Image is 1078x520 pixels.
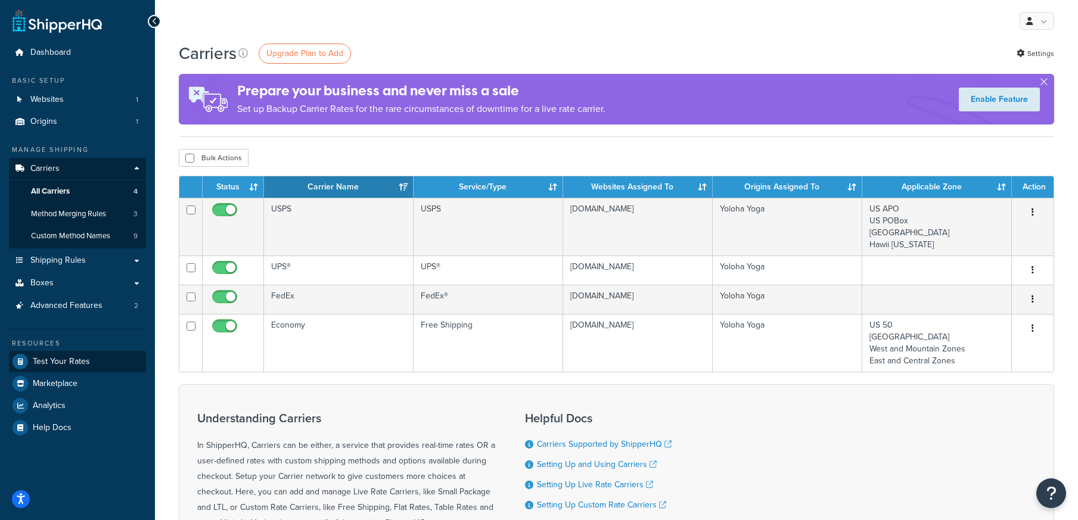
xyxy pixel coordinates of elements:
[33,401,66,411] span: Analytics
[33,423,72,433] span: Help Docs
[134,301,138,311] span: 2
[713,256,862,285] td: Yoloha Yoga
[9,158,146,248] li: Carriers
[264,314,414,372] td: Economy
[959,88,1040,111] a: Enable Feature
[9,180,146,203] a: All Carriers 4
[237,81,605,101] h4: Prepare your business and never miss a sale
[30,301,102,311] span: Advanced Features
[33,357,90,367] span: Test Your Rates
[1012,176,1054,198] th: Action
[9,395,146,416] a: Analytics
[9,180,146,203] li: All Carriers
[9,111,146,133] a: Origins 1
[862,198,1012,256] td: US APO US POBox [GEOGRAPHIC_DATA] Hawii [US_STATE]
[713,314,862,372] td: Yoloha Yoga
[862,314,1012,372] td: US 50 [GEOGRAPHIC_DATA] West and Mountain Zones East and Central Zones
[9,225,146,247] a: Custom Method Names 9
[9,417,146,438] a: Help Docs
[30,95,64,105] span: Websites
[9,89,146,111] a: Websites 1
[9,272,146,294] a: Boxes
[31,231,110,241] span: Custom Method Names
[197,412,495,425] h3: Understanding Carriers
[179,42,237,65] h1: Carriers
[9,89,146,111] li: Websites
[9,76,146,86] div: Basic Setup
[9,295,146,317] li: Advanced Features
[9,338,146,348] div: Resources
[9,203,146,225] li: Method Merging Rules
[30,164,60,174] span: Carriers
[537,478,653,491] a: Setting Up Live Rate Carriers
[133,231,138,241] span: 9
[525,412,681,425] h3: Helpful Docs
[136,117,138,127] span: 1
[30,48,71,58] span: Dashboard
[9,158,146,180] a: Carriers
[133,209,138,219] span: 3
[1017,45,1054,62] a: Settings
[179,74,237,124] img: ad-rules-rateshop-fe6ec290ccb7230408bd80ed9643f0289d75e0ffd9eb532fc0e269fcd187b520.png
[9,250,146,272] a: Shipping Rules
[1036,478,1066,508] button: Open Resource Center
[264,256,414,285] td: UPS®
[9,111,146,133] li: Origins
[563,198,713,256] td: [DOMAIN_NAME]
[30,117,57,127] span: Origins
[259,43,351,64] a: Upgrade Plan to Add
[203,176,264,198] th: Status: activate to sort column ascending
[136,95,138,105] span: 1
[264,285,414,314] td: FedEx
[30,278,54,288] span: Boxes
[563,285,713,314] td: [DOMAIN_NAME]
[9,145,146,155] div: Manage Shipping
[414,256,563,285] td: UPS®
[31,186,70,197] span: All Carriers
[9,203,146,225] a: Method Merging Rules 3
[414,314,563,372] td: Free Shipping
[537,438,672,450] a: Carriers Supported by ShipperHQ
[9,351,146,372] a: Test Your Rates
[414,285,563,314] td: FedEx®
[9,295,146,317] a: Advanced Features 2
[31,209,106,219] span: Method Merging Rules
[537,458,657,471] a: Setting Up and Using Carriers
[264,176,414,198] th: Carrier Name: activate to sort column ascending
[537,499,666,511] a: Setting Up Custom Rate Carriers
[9,225,146,247] li: Custom Method Names
[33,379,77,389] span: Marketplace
[563,256,713,285] td: [DOMAIN_NAME]
[713,198,862,256] td: Yoloha Yoga
[237,101,605,117] p: Set up Backup Carrier Rates for the rare circumstances of downtime for a live rate carrier.
[414,198,563,256] td: USPS
[133,186,138,197] span: 4
[713,176,862,198] th: Origins Assigned To: activate to sort column ascending
[13,9,102,33] a: ShipperHQ Home
[179,149,248,167] button: Bulk Actions
[266,47,343,60] span: Upgrade Plan to Add
[264,198,414,256] td: USPS
[9,373,146,394] a: Marketplace
[9,42,146,64] a: Dashboard
[30,256,86,266] span: Shipping Rules
[713,285,862,314] td: Yoloha Yoga
[862,176,1012,198] th: Applicable Zone: activate to sort column ascending
[563,314,713,372] td: [DOMAIN_NAME]
[414,176,563,198] th: Service/Type: activate to sort column ascending
[563,176,713,198] th: Websites Assigned To: activate to sort column ascending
